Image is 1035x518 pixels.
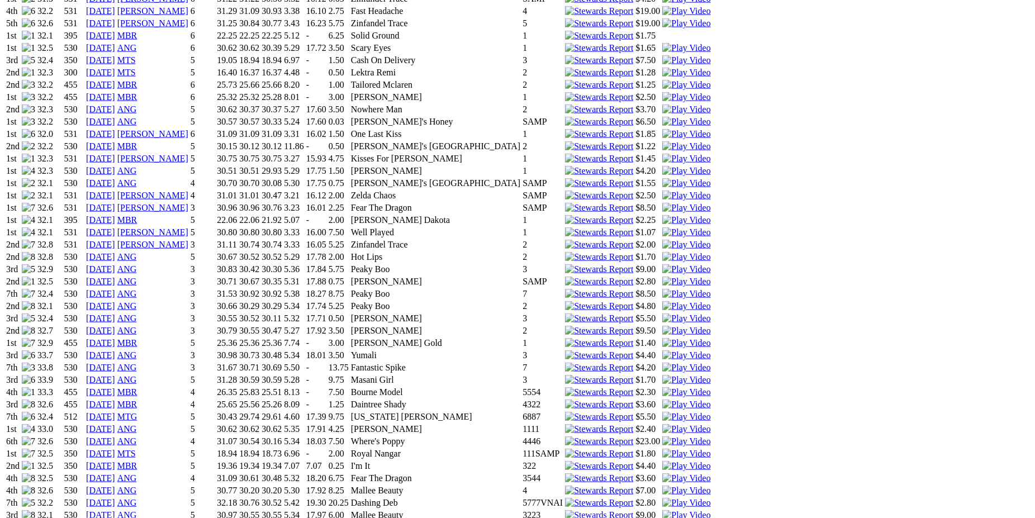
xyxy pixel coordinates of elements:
[662,166,710,176] img: Play Video
[662,104,710,115] img: Play Video
[86,92,115,102] a: [DATE]
[22,436,35,446] img: 7
[565,313,633,324] img: Stewards Report
[662,55,710,65] img: Play Video
[662,449,710,459] img: Play Video
[22,154,35,164] img: 1
[565,449,633,459] img: Stewards Report
[117,154,188,163] a: [PERSON_NAME]
[86,55,115,65] a: [DATE]
[662,191,710,200] a: View replay
[565,31,633,41] img: Stewards Report
[22,80,35,90] img: 3
[117,43,137,53] a: ANG
[565,424,633,434] img: Stewards Report
[565,166,633,176] img: Stewards Report
[565,387,633,397] img: Stewards Report
[662,449,710,458] a: View replay
[86,289,115,298] a: [DATE]
[86,141,115,151] a: [DATE]
[22,363,35,373] img: 3
[662,203,710,213] img: Play Video
[22,289,35,299] img: 7
[22,338,35,348] img: 7
[86,129,115,139] a: [DATE]
[565,117,633,127] img: Stewards Report
[22,387,35,397] img: 1
[86,240,115,249] a: [DATE]
[662,264,710,274] img: Play Video
[522,6,563,17] td: 4
[117,363,137,372] a: ANG
[117,203,188,212] a: [PERSON_NAME]
[662,178,710,188] a: View replay
[117,141,137,151] a: MBR
[22,31,35,41] img: 1
[117,104,137,114] a: ANG
[117,18,188,28] a: [PERSON_NAME]
[565,301,633,311] img: Stewards Report
[22,178,35,188] img: 2
[22,43,35,53] img: 1
[662,215,710,225] a: View replay
[86,387,115,397] a: [DATE]
[565,498,633,508] img: Stewards Report
[117,338,137,348] a: MBR
[565,80,633,90] img: Stewards Report
[86,461,115,471] a: [DATE]
[306,18,327,29] td: 16.23
[190,18,216,29] td: 6
[662,264,710,274] a: View replay
[565,326,633,336] img: Stewards Report
[662,375,710,385] img: Play Video
[117,240,188,249] a: [PERSON_NAME]
[306,42,327,54] td: 17.72
[22,166,35,176] img: 4
[662,252,710,262] img: Play Video
[261,6,282,17] td: 30.93
[22,301,35,311] img: 8
[662,129,710,139] a: View replay
[22,18,35,28] img: 6
[565,375,633,385] img: Stewards Report
[662,277,710,286] a: View replay
[117,252,137,262] a: ANG
[565,203,633,213] img: Stewards Report
[662,461,710,471] a: View replay
[662,154,710,164] img: Play Video
[6,42,20,54] td: 1st
[117,486,137,495] a: ANG
[216,30,238,41] td: 22.25
[37,42,63,54] td: 32.5
[565,215,633,225] img: Stewards Report
[117,117,137,126] a: ANG
[565,277,633,287] img: Stewards Report
[565,486,633,496] img: Stewards Report
[22,227,35,237] img: 4
[22,350,35,360] img: 6
[64,42,85,54] td: 530
[86,301,115,311] a: [DATE]
[190,6,216,17] td: 6
[6,30,20,41] td: 1st
[216,18,238,29] td: 31.25
[86,363,115,372] a: [DATE]
[117,436,137,446] a: ANG
[117,31,137,40] a: MBR
[37,18,63,29] td: 32.6
[283,42,304,54] td: 5.29
[522,30,563,41] td: 1
[22,375,35,385] img: 6
[662,289,710,299] img: Play Video
[22,141,35,151] img: 2
[328,6,349,17] td: 2.75
[117,166,137,175] a: ANG
[117,277,137,286] a: ANG
[350,18,521,29] td: Zinfandel Trace
[22,104,35,115] img: 3
[662,338,710,348] a: View replay
[216,6,238,17] td: 31.29
[565,473,633,483] img: Stewards Report
[635,30,661,41] td: $1.75
[22,252,35,262] img: 8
